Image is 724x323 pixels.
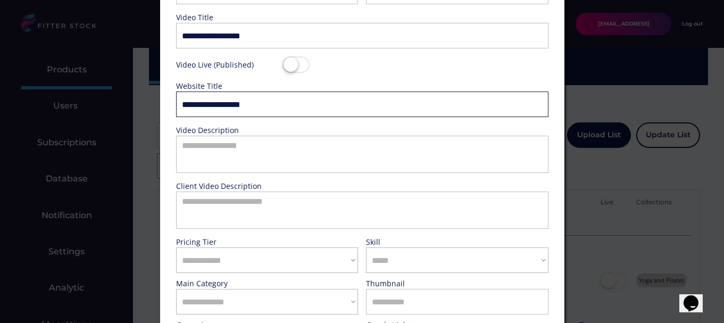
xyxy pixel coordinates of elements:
div: Client Video Description [176,181,282,192]
div: Video Title [176,12,282,23]
iframe: chat widget [679,280,713,312]
div: Pricing Tier [176,237,282,247]
div: Video Description [176,125,282,136]
div: Skill [366,237,472,247]
div: Main Category [176,278,282,289]
div: Video Live (Published) [176,60,282,70]
div: Website Title [176,81,282,92]
div: Thumbnail [366,278,472,289]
